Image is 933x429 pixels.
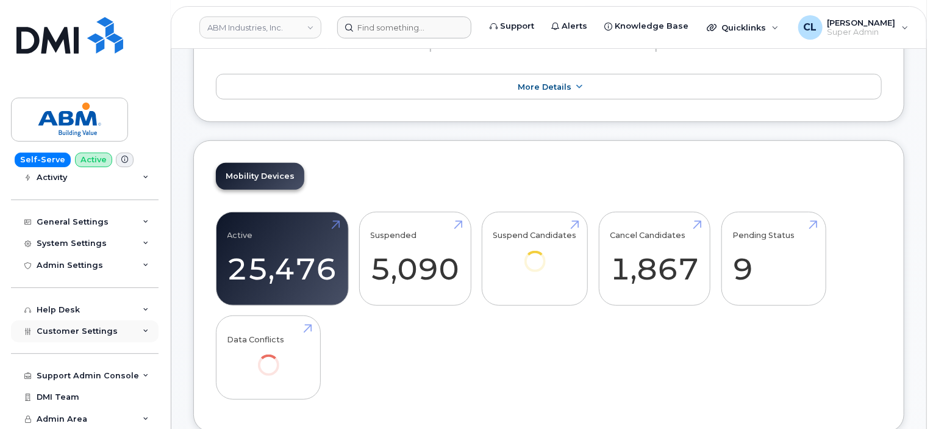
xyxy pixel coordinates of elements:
span: Knowledge Base [615,20,688,32]
a: Suspend Candidates [493,218,577,289]
a: Alerts [543,14,596,38]
a: Knowledge Base [596,14,697,38]
a: Cancel Candidates 1,867 [610,218,699,299]
a: Suspended 5,090 [371,218,460,299]
span: Support [500,20,534,32]
a: ABM Industries, Inc. [199,16,321,38]
a: Data Conflicts [227,323,310,393]
a: Active 25,476 [227,218,337,299]
input: Find something... [337,16,471,38]
a: Support [481,14,543,38]
a: Mobility Devices [216,163,304,190]
span: Super Admin [828,27,896,37]
span: [PERSON_NAME] [828,18,896,27]
div: Carl Larrison [790,15,917,40]
div: Quicklinks [698,15,787,40]
span: Alerts [562,20,587,32]
span: Quicklinks [721,23,766,32]
span: More Details [518,82,571,92]
a: Pending Status 9 [732,218,815,299]
span: CL [804,20,817,35]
